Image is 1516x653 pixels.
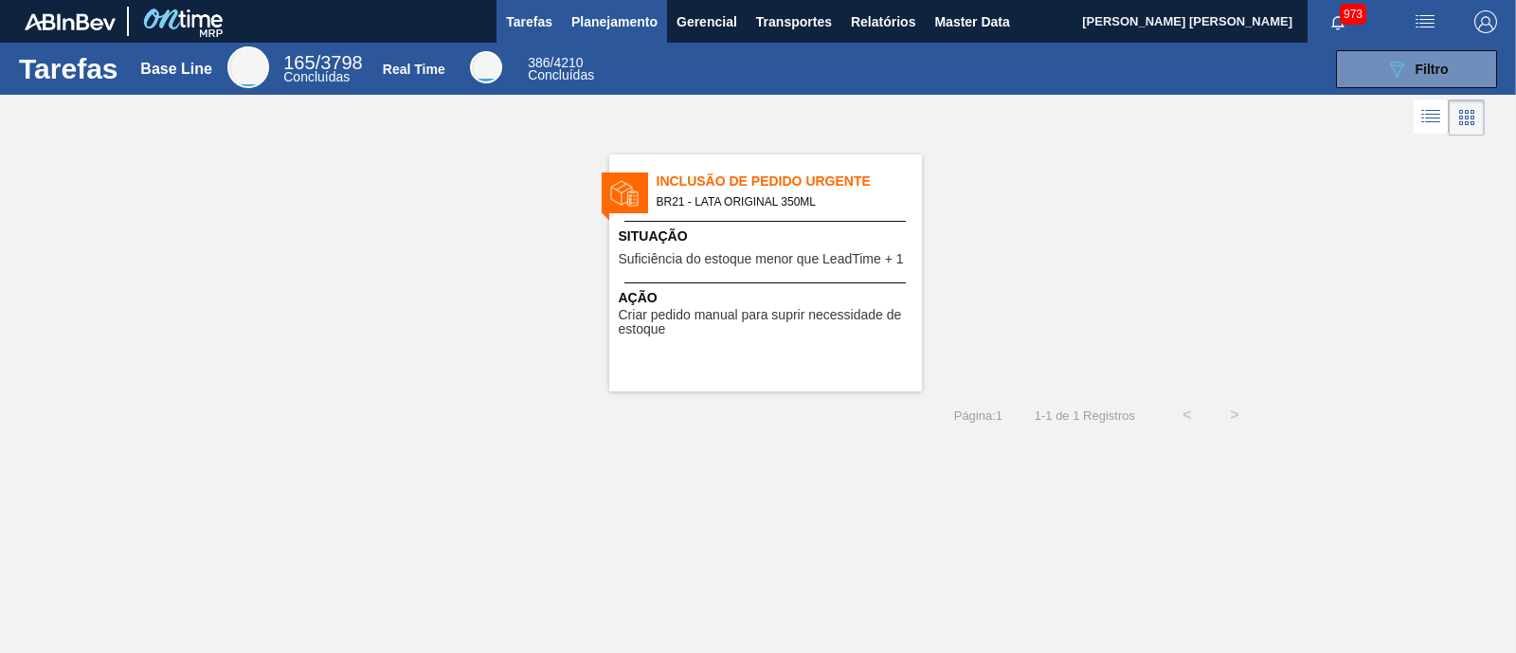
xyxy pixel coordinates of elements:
[227,46,269,88] div: Base Line
[934,10,1009,33] span: Master Data
[610,179,639,208] img: status
[283,52,362,73] span: / 3798
[528,67,594,82] span: Concluídas
[1414,100,1449,136] div: Visão em Lista
[25,13,116,30] img: TNhmsLtSVTkK8tSr43FrP2fwEKptu5GPRR3wAAAABJRU5ErkJggg==
[1211,391,1258,439] button: >
[19,58,118,80] h1: Tarefas
[283,69,350,84] span: Concluídas
[657,191,907,212] span: BR21 - LATA ORIGINAL 350ML
[1474,10,1497,33] img: Logout
[756,10,832,33] span: Transportes
[528,57,594,82] div: Real Time
[619,227,917,246] span: Situação
[1031,408,1135,423] span: 1 - 1 de 1 Registros
[954,408,1002,423] span: Página : 1
[1164,391,1211,439] button: <
[506,10,552,33] span: Tarefas
[1336,50,1497,88] button: Filtro
[383,62,445,77] div: Real Time
[657,172,922,191] span: Inclusão de Pedido Urgente
[1414,10,1436,33] img: userActions
[1340,4,1366,25] span: 973
[619,308,917,337] span: Criar pedido manual para suprir necessidade de estoque
[571,10,658,33] span: Planejamento
[1416,62,1449,77] span: Filtro
[1449,100,1485,136] div: Visão em Cards
[528,55,550,70] span: 386
[140,61,212,78] div: Base Line
[470,51,502,83] div: Real Time
[1308,9,1368,35] button: Notificações
[283,52,315,73] span: 165
[619,288,917,308] span: Ação
[528,55,583,70] span: / 4210
[851,10,915,33] span: Relatórios
[283,55,362,83] div: Base Line
[619,252,904,266] span: Suficiência do estoque menor que LeadTime + 1
[677,10,737,33] span: Gerencial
